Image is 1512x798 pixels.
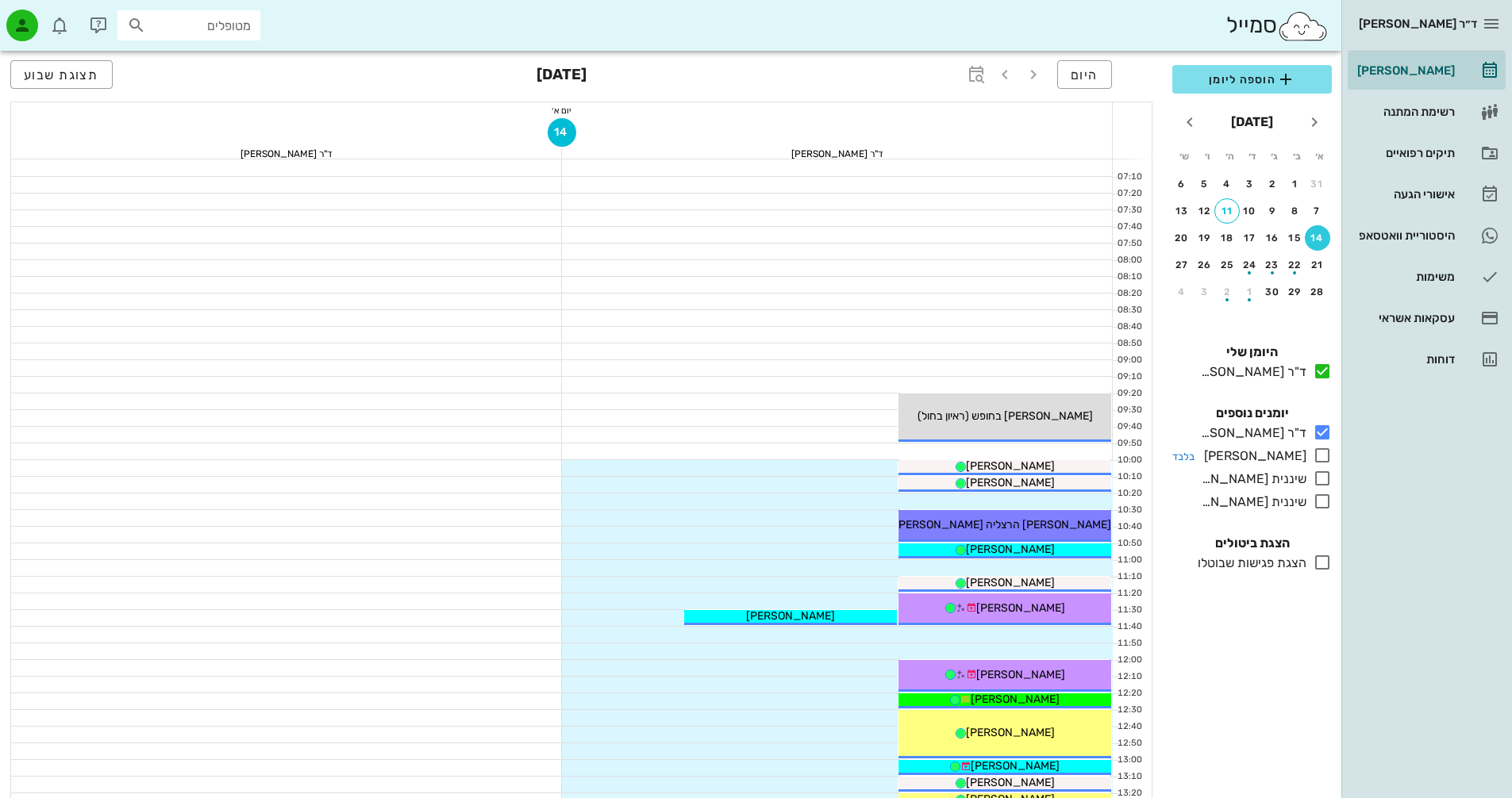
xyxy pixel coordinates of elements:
[1169,178,1195,190] div: 6
[1283,171,1308,197] button: 1
[1192,286,1218,297] div: 3
[1214,198,1240,224] button: 11
[1169,259,1195,270] div: 27
[1113,254,1145,267] div: 08:00
[1237,205,1263,217] div: 10
[1192,252,1218,278] button: 26
[971,692,1060,706] span: [PERSON_NAME]
[1305,225,1330,251] button: 14
[966,476,1055,489] span: [PERSON_NAME]
[1283,225,1308,251] button: 15
[1241,143,1262,170] th: ד׳
[1348,93,1506,131] a: רשימת המתנה
[1226,9,1329,43] div: סמייל
[1305,286,1330,297] div: 28
[1113,637,1145,650] div: 11:50
[1113,770,1145,784] div: 13:10
[971,759,1060,773] span: [PERSON_NAME]
[11,149,561,159] div: ד"ר [PERSON_NAME]
[1175,108,1204,136] button: חודש הבא
[1192,198,1218,224] button: 12
[562,149,1112,159] div: ד"ר [PERSON_NAME]
[1195,493,1306,512] div: שיננית [PERSON_NAME]
[1113,704,1145,717] div: 12:30
[1192,171,1218,197] button: 5
[1113,287,1145,301] div: 08:20
[1260,225,1285,251] button: 16
[1169,225,1195,251] button: 20
[1071,67,1098,82] span: היום
[1214,178,1240,190] div: 4
[1283,252,1308,278] button: 22
[1354,270,1455,283] div: משימות
[1113,504,1145,517] div: 10:30
[1283,232,1308,244] div: 15
[1192,225,1218,251] button: 19
[1283,205,1308,217] div: 8
[1113,604,1145,617] div: 11:30
[976,668,1065,681] span: [PERSON_NAME]
[1192,205,1218,217] div: 12
[1169,286,1195,297] div: 4
[11,102,1112,118] div: יום א׳
[1260,259,1285,270] div: 23
[1215,205,1239,217] div: 11
[1260,279,1285,305] button: 30
[1305,198,1330,224] button: 7
[1113,437,1145,451] div: 09:50
[1237,259,1263,270] div: 24
[1283,286,1308,297] div: 29
[1310,143,1330,170] th: א׳
[1113,387,1145,401] div: 09:20
[1260,171,1285,197] button: 2
[1113,520,1145,534] div: 10:40
[1113,737,1145,750] div: 12:50
[1354,188,1455,201] div: אישורי הגעה
[1113,404,1145,417] div: 09:30
[1348,340,1506,378] a: דוחות
[1113,270,1145,284] div: 08:10
[1191,554,1306,573] div: הצגת פגישות שבוטלו
[1169,171,1195,197] button: 6
[1237,171,1263,197] button: 3
[1354,353,1455,366] div: דוחות
[1305,205,1330,217] div: 7
[1196,143,1217,170] th: ו׳
[1113,570,1145,584] div: 11:10
[1359,17,1477,31] span: ד״ר [PERSON_NAME]
[918,409,1093,423] span: [PERSON_NAME] בחופש (ראיון בחול)
[1169,232,1195,244] div: 20
[1113,320,1145,334] div: 08:40
[1260,178,1285,190] div: 2
[1348,217,1506,255] a: היסטוריית וואטסאפ
[1113,587,1145,600] div: 11:20
[1169,279,1195,305] button: 4
[1260,286,1285,297] div: 30
[1113,221,1145,234] div: 07:40
[1305,259,1330,270] div: 21
[1172,404,1332,423] h4: יומנים נוספים
[966,576,1055,589] span: [PERSON_NAME]
[1057,60,1112,89] button: היום
[1192,232,1218,244] div: 19
[1354,106,1455,118] div: רשימת המתנה
[1283,259,1308,270] div: 22
[1214,279,1240,305] button: 2
[1169,252,1195,278] button: 27
[1113,554,1145,567] div: 11:00
[1260,205,1285,217] div: 9
[1283,279,1308,305] button: 29
[1225,106,1279,138] button: [DATE]
[1287,143,1307,170] th: ב׳
[1354,64,1455,77] div: [PERSON_NAME]
[1260,198,1285,224] button: 9
[1113,754,1145,767] div: 13:00
[1260,232,1285,244] div: 16
[548,118,576,147] button: 14
[1113,720,1145,734] div: 12:40
[1260,252,1285,278] button: 23
[1172,451,1195,462] small: בלבד
[1113,537,1145,551] div: 10:50
[1113,187,1145,201] div: 07:20
[1305,252,1330,278] button: 21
